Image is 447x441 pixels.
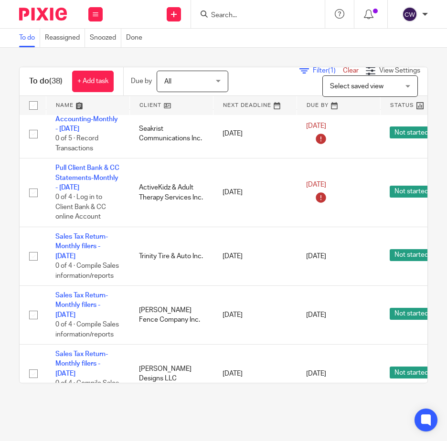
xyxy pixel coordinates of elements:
[29,76,63,86] h1: To do
[328,67,336,74] span: (1)
[19,29,40,47] a: To do
[55,135,98,152] span: 0 of 5 · Record Transactions
[402,7,417,22] img: svg%3E
[55,292,108,318] a: Sales Tax Return-Monthly filers - [DATE]
[55,321,119,338] span: 0 of 4 · Compile Sales information/reports
[213,345,297,403] td: [DATE]
[343,67,359,74] a: Clear
[213,227,297,285] td: [DATE]
[55,116,118,132] a: Accounting-Monthly - [DATE]
[55,351,108,377] a: Sales Tax Return-Monthly filers - [DATE]
[213,286,297,345] td: [DATE]
[306,312,326,318] span: [DATE]
[90,29,121,47] a: Snoozed
[306,253,326,260] span: [DATE]
[129,227,213,285] td: Trinity Tire & Auto Inc.
[55,194,106,220] span: 0 of 4 · Log in to Client Bank & CC online Account
[390,126,433,138] span: Not started
[306,123,326,129] span: [DATE]
[55,262,119,279] span: 0 of 4 · Compile Sales information/reports
[330,83,383,90] span: Select saved view
[131,76,152,86] p: Due by
[306,370,326,377] span: [DATE]
[129,286,213,345] td: [PERSON_NAME] Fence Company Inc.
[45,29,85,47] a: Reassigned
[390,367,433,378] span: Not started
[55,233,108,260] a: Sales Tax Return-Monthly filers - [DATE]
[129,158,213,227] td: ActiveKidz & Adult Therapy Services Inc.
[390,249,433,261] span: Not started
[379,67,420,74] span: View Settings
[49,77,63,85] span: (38)
[313,67,343,74] span: Filter
[129,109,213,158] td: Seakrist Communications Inc.
[129,345,213,403] td: [PERSON_NAME] Designs LLC
[55,380,119,397] span: 0 of 4 · Compile Sales information/reports
[72,71,114,92] a: + Add task
[390,186,433,198] span: Not started
[164,78,171,85] span: All
[55,165,119,191] a: Pull Client Bank & CC Statements-Monthly - [DATE]
[213,109,297,158] td: [DATE]
[210,11,296,20] input: Search
[126,29,147,47] a: Done
[19,8,67,21] img: Pixie
[213,158,297,227] td: [DATE]
[390,308,433,320] span: Not started
[306,182,326,189] span: [DATE]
